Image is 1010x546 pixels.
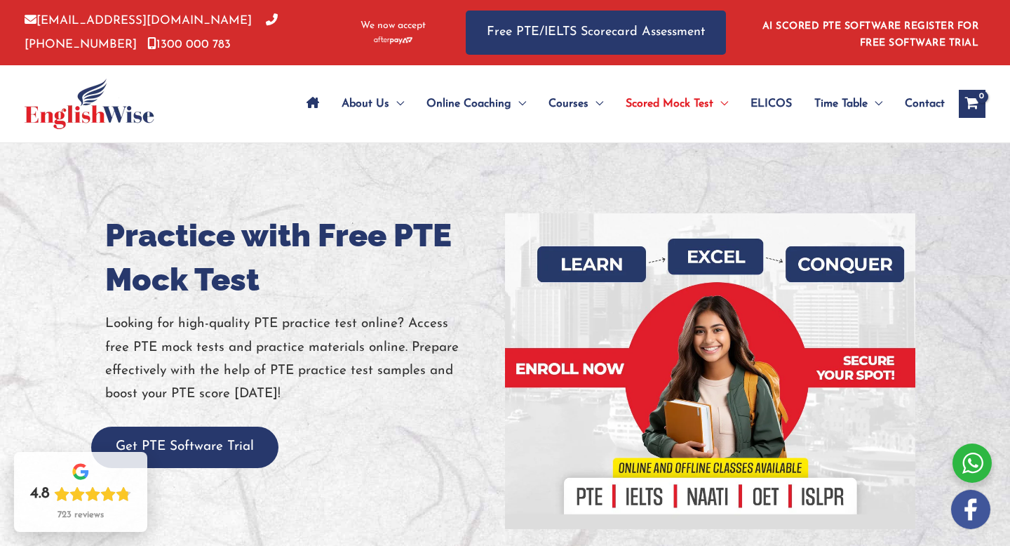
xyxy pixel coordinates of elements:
[905,79,945,128] span: Contact
[959,90,985,118] a: View Shopping Cart, empty
[511,79,526,128] span: Menu Toggle
[894,79,945,128] a: Contact
[30,484,131,504] div: Rating: 4.8 out of 5
[374,36,412,44] img: Afterpay-Logo
[58,510,104,521] div: 723 reviews
[91,440,278,453] a: Get PTE Software Trial
[25,79,154,129] img: cropped-ew-logo
[426,79,511,128] span: Online Coaching
[537,79,614,128] a: CoursesMenu Toggle
[713,79,728,128] span: Menu Toggle
[626,79,713,128] span: Scored Mock Test
[754,10,985,55] aside: Header Widget 1
[105,312,494,406] p: Looking for high-quality PTE practice test online? Access free PTE mock tests and practice materi...
[739,79,803,128] a: ELICOS
[330,79,415,128] a: About UsMenu Toggle
[614,79,739,128] a: Scored Mock TestMenu Toggle
[466,11,726,55] a: Free PTE/IELTS Scorecard Assessment
[295,79,945,128] nav: Site Navigation: Main Menu
[105,213,494,302] h1: Practice with Free PTE Mock Test
[814,79,868,128] span: Time Table
[762,21,979,48] a: AI SCORED PTE SOFTWARE REGISTER FOR FREE SOFTWARE TRIAL
[25,15,252,27] a: [EMAIL_ADDRESS][DOMAIN_NAME]
[147,39,231,51] a: 1300 000 783
[25,15,278,50] a: [PHONE_NUMBER]
[389,79,404,128] span: Menu Toggle
[30,484,50,504] div: 4.8
[91,427,278,468] button: Get PTE Software Trial
[361,19,426,33] span: We now accept
[588,79,603,128] span: Menu Toggle
[750,79,792,128] span: ELICOS
[951,490,990,529] img: white-facebook.png
[415,79,537,128] a: Online CoachingMenu Toggle
[342,79,389,128] span: About Us
[548,79,588,128] span: Courses
[868,79,882,128] span: Menu Toggle
[803,79,894,128] a: Time TableMenu Toggle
